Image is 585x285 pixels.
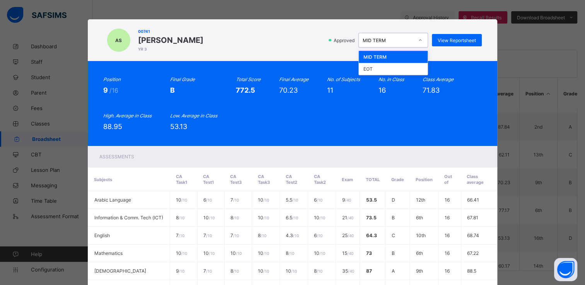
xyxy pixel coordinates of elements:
span: 10 [203,215,215,221]
span: 6 [203,197,212,203]
span: / 10 [292,215,298,220]
span: 53.13 [170,122,187,131]
span: Class average [467,174,484,185]
span: 73 [366,250,372,256]
span: 71.83 [423,86,440,94]
span: / 40 [348,269,354,273]
span: 10 [203,250,215,256]
span: / 10 [263,198,269,202]
span: / 10 [181,251,187,256]
span: 9 [103,86,109,94]
span: 6 [314,232,322,238]
span: / 10 [319,251,325,256]
span: / 10 [263,215,269,220]
span: CA Task2 [314,174,326,185]
div: EOT [359,63,428,75]
span: 87 [366,268,372,274]
span: D [391,197,395,203]
span: 10 [230,250,242,256]
span: 10 [258,197,269,203]
span: / 10 [233,233,239,238]
span: 7 [230,232,239,238]
span: 6 [314,197,322,203]
span: 10 [258,215,269,221]
i: No. of Subjects [327,76,360,82]
span: 8 [176,215,184,221]
span: A [391,268,394,274]
span: 88.95 [103,122,122,131]
span: / 10 [179,233,184,238]
span: CA Task3 [258,174,269,185]
span: 9th [416,268,423,274]
div: MID TERM [359,51,428,63]
span: YR 3 [138,47,203,51]
span: 11 [327,86,333,94]
span: 16 [444,232,449,238]
span: 6th [416,215,423,221]
i: Final Grade [170,76,195,82]
span: 7 [203,268,212,274]
span: Out of [444,174,452,185]
i: Class Average [423,76,454,82]
span: 8 [314,268,322,274]
span: / 40 [345,198,351,202]
span: 16 [444,250,449,256]
span: / 10 [292,198,298,202]
span: 6th [416,250,423,256]
span: 64.3 [366,232,377,238]
span: / 10 [233,215,239,220]
span: CA Task1 [176,174,187,185]
span: 15 [342,250,353,256]
span: B [170,86,175,94]
span: Assessments [99,154,134,159]
span: 00741 [138,29,203,34]
span: 7 [203,232,212,238]
span: / 40 [347,215,353,220]
button: Open asap [554,258,577,281]
span: 7 [230,197,239,203]
span: Arabic Language [94,197,131,203]
span: 10 [176,197,187,203]
span: 16 [379,86,386,94]
span: / 10 [233,198,239,202]
span: 73.5 [366,215,376,221]
span: Mathematics [94,250,123,256]
span: Information & Comm. Tech (ICT) [94,215,163,221]
span: 53.5 [366,197,377,203]
span: / 10 [317,198,322,202]
span: / 10 [291,269,297,273]
span: 67.22 [467,250,479,256]
i: Total Score [236,76,261,82]
span: / 10 [209,215,215,220]
span: /16 [109,87,118,94]
i: Position [103,76,121,82]
span: 7 [176,232,184,238]
span: / 10 [293,233,299,238]
span: 16 [444,215,449,221]
span: 66.41 [467,197,479,203]
span: CA Test3 [230,174,242,185]
span: / 10 [317,269,322,273]
span: B [391,250,394,256]
span: / 10 [209,251,215,256]
i: High. Average in Class [103,113,152,119]
span: / 10 [261,233,266,238]
span: / 10 [317,233,322,238]
span: Total [366,177,380,182]
span: 16 [444,268,449,274]
span: / 10 [236,251,242,256]
span: 5.5 [286,197,298,203]
span: 9 [176,268,184,274]
span: 10 [258,250,269,256]
span: / 10 [263,269,269,273]
span: AS [115,37,122,43]
span: 68.74 [467,232,479,238]
span: English [94,232,110,238]
span: 8 [230,268,239,274]
span: Position [416,177,433,182]
i: Low. Average in Class [170,113,217,119]
span: / 10 [206,198,212,202]
span: 8 [286,250,294,256]
span: CA Test1 [203,174,214,185]
span: / 10 [179,215,184,220]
